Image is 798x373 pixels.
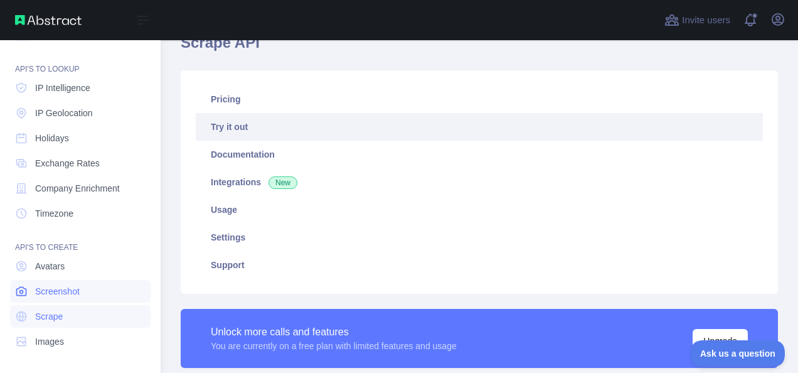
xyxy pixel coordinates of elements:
span: Company Enrichment [35,182,120,195]
span: Holidays [35,132,69,144]
a: Settings [196,224,763,251]
a: Timezone [10,202,151,225]
span: Screenshot [35,285,80,298]
a: Try it out [196,113,763,141]
span: IP Geolocation [35,107,93,119]
a: Support [196,251,763,279]
a: Images [10,330,151,353]
div: API'S TO CREATE [10,227,151,252]
div: Unlock more calls and features [211,325,457,340]
iframe: Toggle Customer Support [691,340,785,367]
div: You are currently on a free plan with limited features and usage [211,340,457,352]
span: New [269,176,297,189]
a: Usage [196,196,763,224]
a: Scrape [10,305,151,328]
a: IP Intelligence [10,77,151,99]
a: IP Geolocation [10,102,151,124]
div: API'S TO LOOKUP [10,49,151,74]
a: Screenshot [10,280,151,303]
h1: Scrape API [181,33,778,63]
a: Pricing [196,85,763,113]
button: Invite users [662,10,733,30]
span: Exchange Rates [35,157,100,170]
span: Images [35,335,64,348]
a: Exchange Rates [10,152,151,175]
span: Scrape [35,310,63,323]
button: Upgrade [693,329,748,353]
a: Holidays [10,127,151,149]
span: Avatars [35,260,65,273]
span: IP Intelligence [35,82,90,94]
a: Documentation [196,141,763,168]
span: Invite users [682,13,730,28]
a: Company Enrichment [10,177,151,200]
a: Integrations New [196,168,763,196]
img: Abstract API [15,15,82,25]
a: Avatars [10,255,151,278]
span: Timezone [35,207,73,220]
